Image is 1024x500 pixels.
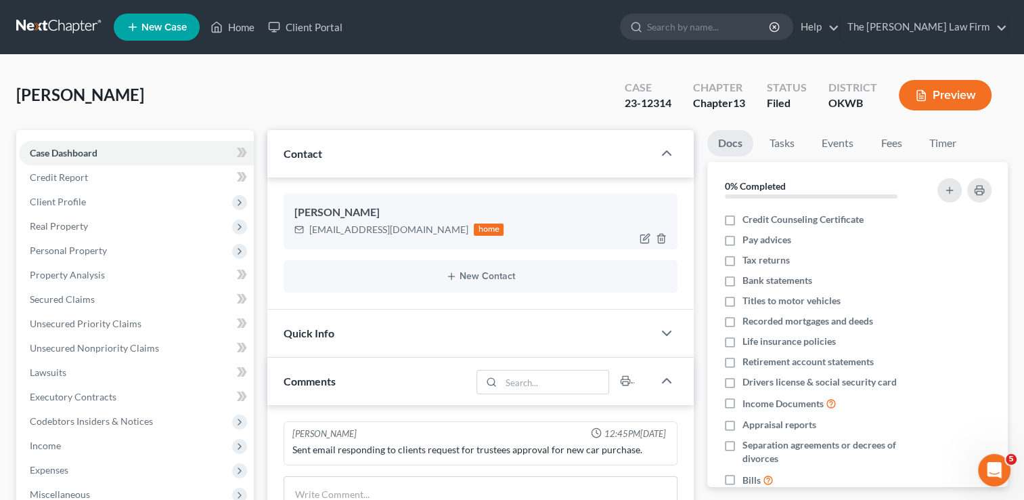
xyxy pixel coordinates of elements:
[501,371,608,394] input: Search...
[604,428,666,440] span: 12:45PM[DATE]
[30,440,61,451] span: Income
[261,15,349,39] a: Client Portal
[30,342,159,354] span: Unsecured Nonpriority Claims
[19,312,254,336] a: Unsecured Priority Claims
[19,165,254,190] a: Credit Report
[725,180,786,192] strong: 0% Completed
[294,271,667,282] button: New Contact
[647,14,771,39] input: Search by name...
[693,80,745,96] div: Chapter
[30,391,116,402] span: Executory Contracts
[742,233,791,247] span: Pay advices
[742,397,824,411] span: Income Documents
[742,438,921,465] span: Separation agreements or decrees of divorces
[742,294,841,308] span: Titles to motor vehicles
[899,80,992,110] button: Preview
[30,415,153,427] span: Codebtors Insiders & Notices
[292,443,669,457] div: Sent email responding to clients request for trustees approval for new car purchase.
[30,147,97,159] span: Case Dashboard
[30,196,86,207] span: Client Profile
[19,360,254,385] a: Lawsuits
[30,171,88,183] span: Credit Report
[30,488,90,500] span: Miscellaneous
[30,464,68,476] span: Expenses
[30,220,88,232] span: Real Property
[284,147,322,160] span: Contact
[30,367,66,378] span: Lawsuits
[30,245,107,256] span: Personal Property
[693,96,745,111] div: Chapter
[759,130,805,157] a: Tasks
[767,80,807,96] div: Status
[918,130,967,157] a: Timer
[19,336,254,360] a: Unsecured Nonpriority Claims
[742,375,897,389] span: Drivers license & social security card
[742,474,761,487] span: Bills
[309,223,468,236] div: [EMAIL_ADDRESS][DOMAIN_NAME]
[625,80,671,96] div: Case
[828,96,877,111] div: OKWB
[30,269,105,280] span: Property Analysis
[742,274,812,287] span: Bank statements
[742,335,836,348] span: Life insurance policies
[204,15,261,39] a: Home
[19,385,254,409] a: Executory Contracts
[828,80,877,96] div: District
[1006,454,1017,465] span: 5
[141,22,187,33] span: New Case
[625,96,671,111] div: 23-12314
[841,15,1007,39] a: The [PERSON_NAME] Law Firm
[16,85,144,104] span: [PERSON_NAME]
[19,141,254,165] a: Case Dashboard
[30,293,95,305] span: Secured Claims
[742,418,816,432] span: Appraisal reports
[811,130,864,157] a: Events
[30,318,141,329] span: Unsecured Priority Claims
[19,287,254,312] a: Secured Claims
[294,205,667,221] div: [PERSON_NAME]
[474,224,504,236] div: home
[870,130,913,157] a: Fees
[284,375,336,388] span: Comments
[292,428,357,440] div: [PERSON_NAME]
[284,327,334,339] span: Quick Info
[742,355,874,369] span: Retirement account statements
[707,130,753,157] a: Docs
[733,96,745,109] span: 13
[742,213,864,226] span: Credit Counseling Certificate
[742,253,790,267] span: Tax returns
[767,96,807,111] div: Filed
[19,263,254,287] a: Property Analysis
[794,15,839,39] a: Help
[742,314,873,328] span: Recorded mortgages and deeds
[978,454,1010,486] iframe: Intercom live chat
